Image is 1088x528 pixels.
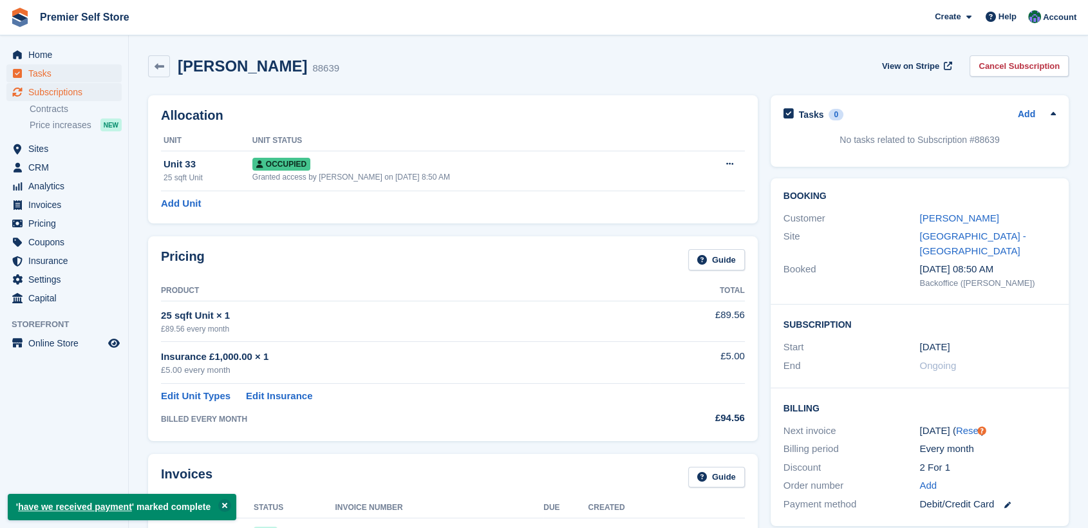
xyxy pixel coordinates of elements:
[161,281,650,301] th: Product
[30,118,122,132] a: Price increases NEW
[783,497,920,512] div: Payment method
[783,359,920,373] div: End
[28,196,106,214] span: Invoices
[919,231,1026,256] a: [GEOGRAPHIC_DATA] - [GEOGRAPHIC_DATA]
[30,119,91,131] span: Price increases
[650,342,745,384] td: £5.00
[28,83,106,101] span: Subscriptions
[161,249,205,270] h2: Pricing
[935,10,961,23] span: Create
[161,389,230,404] a: Edit Unit Types
[783,317,1056,330] h2: Subscription
[6,252,122,270] a: menu
[161,131,252,151] th: Unit
[543,498,588,518] th: Due
[6,158,122,176] a: menu
[6,214,122,232] a: menu
[6,196,122,214] a: menu
[161,467,212,488] h2: Invoices
[1018,108,1035,122] a: Add
[783,401,1056,414] h2: Billing
[919,478,937,493] a: Add
[161,364,650,377] div: £5.00 every month
[783,211,920,226] div: Customer
[30,103,122,115] a: Contracts
[252,131,686,151] th: Unit Status
[919,277,1056,290] div: Backoffice ([PERSON_NAME])
[783,424,920,438] div: Next invoice
[783,229,920,258] div: Site
[970,55,1069,77] a: Cancel Subscription
[783,460,920,475] div: Discount
[999,10,1017,23] span: Help
[6,83,122,101] a: menu
[161,108,745,123] h2: Allocation
[650,281,745,301] th: Total
[28,233,106,251] span: Coupons
[919,497,1056,512] div: Debit/Credit Card
[161,350,650,364] div: Insurance £1,000.00 × 1
[919,442,1056,457] div: Every month
[919,360,956,371] span: Ongoing
[28,214,106,232] span: Pricing
[252,171,686,183] div: Granted access by [PERSON_NAME] on [DATE] 8:50 AM
[956,425,981,436] a: Reset
[1028,10,1041,23] img: Jo Granger
[919,262,1056,277] div: [DATE] 08:50 AM
[35,6,135,28] a: Premier Self Store
[178,57,307,75] h2: [PERSON_NAME]
[6,177,122,195] a: menu
[164,157,252,172] div: Unit 33
[12,318,128,331] span: Storefront
[28,334,106,352] span: Online Store
[783,478,920,493] div: Order number
[28,289,106,307] span: Capital
[8,494,236,520] p: ' ' marked complete
[6,140,122,158] a: menu
[28,64,106,82] span: Tasks
[252,158,310,171] span: Occupied
[688,249,745,270] a: Guide
[877,55,955,77] a: View on Stripe
[161,308,650,323] div: 25 sqft Unit × 1
[919,424,1056,438] div: [DATE] ( )
[100,118,122,131] div: NEW
[161,196,201,211] a: Add Unit
[6,334,122,352] a: menu
[28,177,106,195] span: Analytics
[312,61,339,76] div: 88639
[28,252,106,270] span: Insurance
[6,233,122,251] a: menu
[650,301,745,341] td: £89.56
[28,46,106,64] span: Home
[783,133,1056,147] p: No tasks related to Subscription #88639
[335,498,543,518] th: Invoice Number
[28,158,106,176] span: CRM
[28,270,106,288] span: Settings
[976,425,988,437] div: Tooltip anchor
[164,172,252,184] div: 25 sqft Unit
[588,498,744,518] th: Created
[882,60,939,73] span: View on Stripe
[829,109,843,120] div: 0
[919,212,999,223] a: [PERSON_NAME]
[254,498,335,518] th: Status
[6,270,122,288] a: menu
[28,140,106,158] span: Sites
[161,413,650,425] div: BILLED EVERY MONTH
[6,46,122,64] a: menu
[783,262,920,289] div: Booked
[783,442,920,457] div: Billing period
[161,323,650,335] div: £89.56 every month
[919,460,1056,475] div: 2 For 1
[18,502,132,512] a: have we received payment
[6,289,122,307] a: menu
[799,109,824,120] h2: Tasks
[783,340,920,355] div: Start
[246,389,312,404] a: Edit Insurance
[10,8,30,27] img: stora-icon-8386f47178a22dfd0bd8f6a31ec36ba5ce8667c1dd55bd0f319d3a0aa187defe.svg
[919,340,950,355] time: 2025-06-02 00:00:00 UTC
[783,191,1056,202] h2: Booking
[650,411,745,426] div: £94.56
[1043,11,1076,24] span: Account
